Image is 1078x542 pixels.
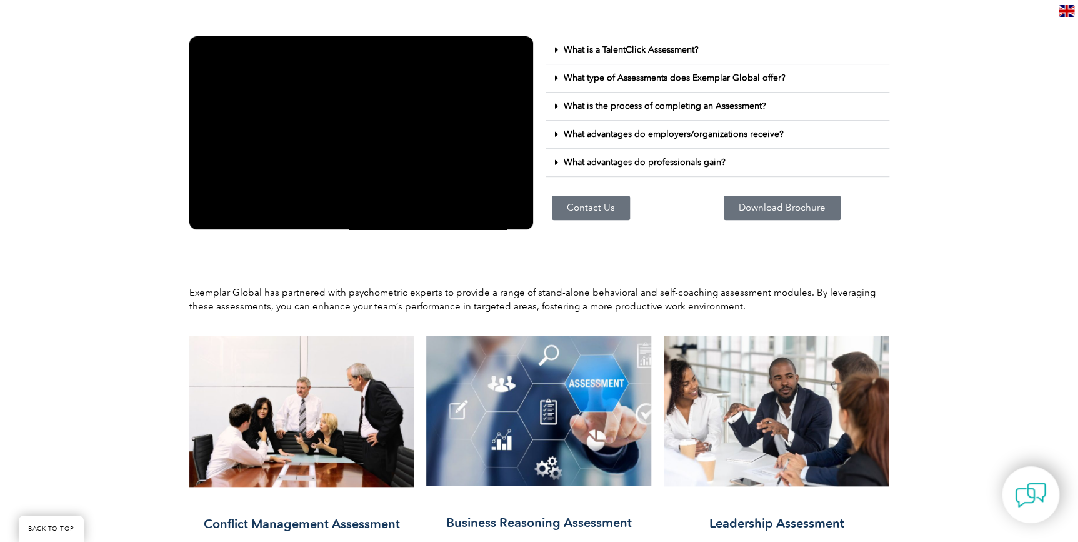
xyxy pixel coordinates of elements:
a: Contact Us [552,196,630,220]
div: What is a TalentClick Assessment? [546,36,889,64]
a: What advantages do professionals gain? [564,157,726,168]
div: What advantages do employers/organizations receive? [546,121,889,149]
img: en [1059,5,1074,17]
a: BACK TO TOP [19,516,84,542]
h3: Business Reasoning Assessment [426,515,651,531]
img: leadership [664,336,889,486]
span: Contact Us [567,203,615,213]
img: contact-chat.png [1015,479,1046,511]
span: Download Brochure [739,203,826,213]
a: What is the process of completing an Assessment? [564,101,766,111]
a: Download Brochure [724,196,841,220]
h3: Conflict Management Assessment [189,516,414,532]
div: What advantages do professionals gain? [546,149,889,177]
h3: Leadership Assessment [664,516,889,531]
div: What type of Assessments does Exemplar Global offer? [546,64,889,93]
a: What advantages do employers/organizations receive? [564,129,784,139]
iframe: Assessment Modules [189,36,533,229]
div: What is the process of completing an Assessment? [546,93,889,121]
a: What type of Assessments does Exemplar Global offer? [564,73,786,83]
img: conflict [189,336,414,486]
a: What is a TalentClick Assessment? [564,44,699,55]
span: Exemplar Global has partnered with psychometric experts to provide a range of stand-alone behavio... [189,287,876,312]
